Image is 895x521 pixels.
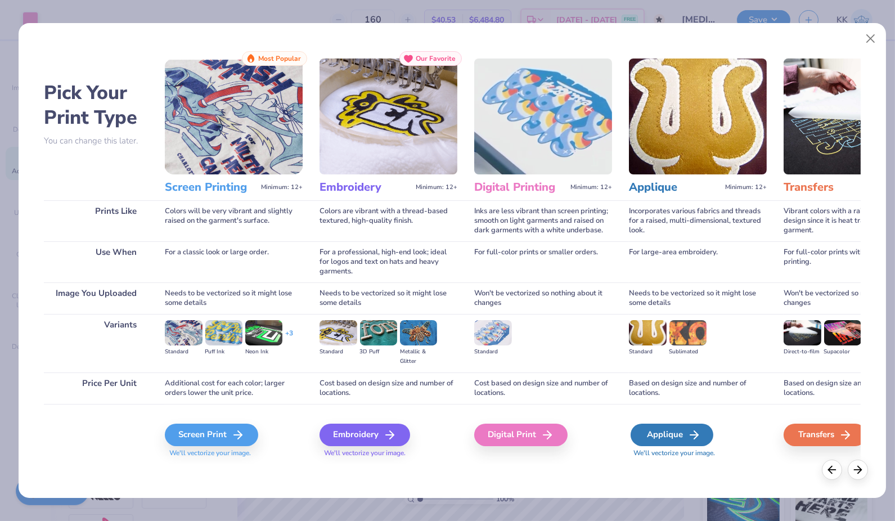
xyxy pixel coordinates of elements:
img: Standard [320,320,357,345]
div: Transfers [784,424,866,446]
span: We'll vectorize your image. [165,448,303,458]
img: Neon Ink [245,320,282,345]
div: Needs to be vectorized so it might lose some details [629,282,767,314]
span: Our Favorite [416,55,456,62]
div: Incorporates various fabrics and threads for a raised, multi-dimensional, textured look. [629,200,767,241]
img: Digital Printing [474,59,612,174]
img: Puff Ink [205,320,242,345]
img: 3D Puff [360,320,397,345]
div: For a classic look or large order. [165,241,303,282]
div: Embroidery [320,424,410,446]
span: Most Popular [258,55,301,62]
div: Screen Print [165,424,258,446]
div: + 3 [285,329,293,348]
img: Applique [629,59,767,174]
span: Minimum: 12+ [261,183,303,191]
img: Supacolor [824,320,861,345]
img: Standard [165,320,202,345]
div: Colors will be very vibrant and slightly raised on the garment's surface. [165,200,303,241]
div: Standard [320,347,357,357]
div: Prints Like [44,200,148,241]
div: Needs to be vectorized so it might lose some details [320,282,457,314]
h3: Embroidery [320,180,411,195]
div: Image You Uploaded [44,282,148,314]
div: Neon Ink [245,347,282,357]
div: Use When [44,241,148,282]
div: Inks are less vibrant than screen printing; smooth on light garments and raised on dark garments ... [474,200,612,241]
div: 3D Puff [360,347,397,357]
div: Metallic & Glitter [400,347,437,366]
div: Variants [44,314,148,372]
div: Direct-to-film [784,347,821,357]
div: For a professional, high-end look; ideal for logos and text on hats and heavy garments. [320,241,457,282]
div: Additional cost for each color; larger orders lower the unit price. [165,372,303,404]
div: Price Per Unit [44,372,148,404]
img: Screen Printing [165,59,303,174]
div: Needs to be vectorized so it might lose some details [165,282,303,314]
h3: Digital Printing [474,180,566,195]
div: For full-color prints or smaller orders. [474,241,612,282]
img: Sublimated [669,320,707,345]
span: We'll vectorize your image. [629,448,767,458]
div: Supacolor [824,347,861,357]
img: Direct-to-film [784,320,821,345]
div: Digital Print [474,424,568,446]
div: Won't be vectorized so nothing about it changes [474,282,612,314]
div: For large-area embroidery. [629,241,767,282]
p: You can change this later. [44,136,148,146]
div: Standard [629,347,666,357]
div: Puff Ink [205,347,242,357]
img: Standard [474,320,511,345]
span: Minimum: 12+ [725,183,767,191]
img: Metallic & Glitter [400,320,437,345]
div: Standard [165,347,202,357]
span: We'll vectorize your image. [320,448,457,458]
span: Minimum: 12+ [570,183,612,191]
h3: Screen Printing [165,180,257,195]
div: Sublimated [669,347,707,357]
button: Close [860,28,881,50]
h2: Pick Your Print Type [44,80,148,130]
div: Colors are vibrant with a thread-based textured, high-quality finish. [320,200,457,241]
div: Based on design size and number of locations. [629,372,767,404]
div: Cost based on design size and number of locations. [474,372,612,404]
h3: Transfers [784,180,875,195]
div: Standard [474,347,511,357]
div: Cost based on design size and number of locations. [320,372,457,404]
div: Applique [631,424,713,446]
span: Minimum: 12+ [416,183,457,191]
img: Embroidery [320,59,457,174]
h3: Applique [629,180,721,195]
img: Standard [629,320,666,345]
